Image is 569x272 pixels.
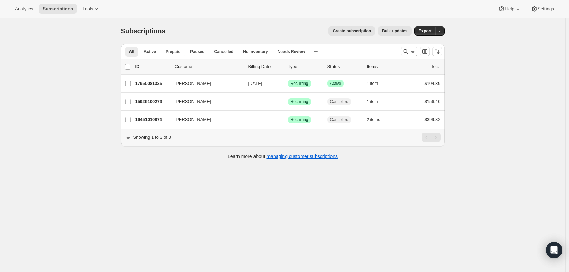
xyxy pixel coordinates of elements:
span: Subscriptions [121,27,166,35]
div: 16451010871[PERSON_NAME]---SuccessRecurringCancelled2 items$399.82 [135,115,441,124]
p: Showing 1 to 3 of 3 [133,134,171,141]
span: Settings [538,6,554,12]
span: --- [248,117,253,122]
span: Paused [190,49,205,55]
span: Bulk updates [382,28,407,34]
span: 1 item [367,99,378,104]
p: 17950081335 [135,80,169,87]
span: All [129,49,134,55]
button: Customize table column order and visibility [420,47,430,56]
span: Subscriptions [43,6,73,12]
button: [PERSON_NAME] [171,96,239,107]
p: 15926100279 [135,98,169,105]
p: Billing Date [248,63,282,70]
span: $104.39 [425,81,441,86]
span: --- [248,99,253,104]
div: 17950081335[PERSON_NAME][DATE]SuccessRecurringSuccessActive1 item$104.39 [135,79,441,88]
span: Prepaid [166,49,181,55]
div: IDCustomerBilling DateTypeStatusItemsTotal [135,63,441,70]
button: Create new view [310,47,321,57]
p: Customer [175,63,243,70]
span: 1 item [367,81,378,86]
button: Settings [527,4,558,14]
div: Items [367,63,401,70]
button: Subscriptions [39,4,77,14]
span: $399.82 [425,117,441,122]
span: Recurring [291,99,308,104]
span: No inventory [243,49,268,55]
button: Sort the results [432,47,442,56]
button: [PERSON_NAME] [171,114,239,125]
span: [DATE] [248,81,262,86]
span: Cancelled [214,49,234,55]
span: Active [330,81,341,86]
span: [PERSON_NAME] [175,116,211,123]
button: Export [414,26,435,36]
button: Analytics [11,4,37,14]
button: Create subscription [328,26,375,36]
button: Help [494,4,525,14]
p: Total [431,63,440,70]
span: Cancelled [330,117,348,122]
button: 1 item [367,97,386,106]
button: 1 item [367,79,386,88]
span: Cancelled [330,99,348,104]
nav: Pagination [422,133,441,142]
button: [PERSON_NAME] [171,78,239,89]
span: Recurring [291,117,308,122]
button: Bulk updates [378,26,412,36]
span: 2 items [367,117,380,122]
p: Status [327,63,362,70]
div: Open Intercom Messenger [546,242,562,258]
button: Search and filter results [401,47,417,56]
span: Analytics [15,6,33,12]
span: Export [418,28,431,34]
span: Help [505,6,514,12]
p: Learn more about [228,153,338,160]
span: Tools [82,6,93,12]
button: Tools [78,4,104,14]
span: $156.40 [425,99,441,104]
span: Create subscription [333,28,371,34]
span: [PERSON_NAME] [175,80,211,87]
span: Recurring [291,81,308,86]
a: managing customer subscriptions [266,154,338,159]
p: ID [135,63,169,70]
button: 2 items [367,115,388,124]
span: Needs Review [278,49,305,55]
div: 15926100279[PERSON_NAME]---SuccessRecurringCancelled1 item$156.40 [135,97,441,106]
div: Type [288,63,322,70]
span: [PERSON_NAME] [175,98,211,105]
p: 16451010871 [135,116,169,123]
span: Active [144,49,156,55]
